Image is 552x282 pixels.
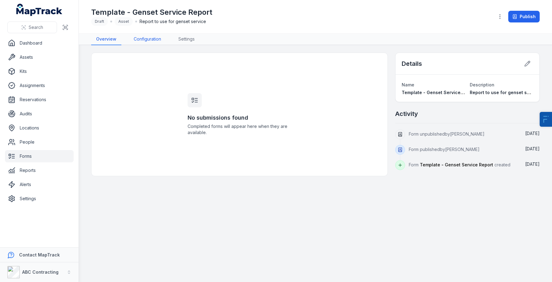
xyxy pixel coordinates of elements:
span: Report to use for genset service [140,18,206,25]
a: Reservations [5,93,74,106]
a: Settings [173,34,200,45]
span: Form unpublished by [PERSON_NAME] [409,131,485,137]
a: Locations [5,122,74,134]
span: Template - Genset Service Report [402,90,476,95]
button: Search [7,22,57,33]
span: [DATE] [525,161,540,167]
button: Publish [508,11,540,22]
h2: Activity [395,109,418,118]
a: Kits [5,65,74,77]
time: 21/03/2025, 2:56:08 pm [525,161,540,167]
a: Settings [5,193,74,205]
a: Reports [5,164,74,177]
span: Description [470,82,494,87]
a: Forms [5,150,74,162]
strong: Contact MapTrack [19,252,60,257]
span: [DATE] [525,146,540,151]
a: MapTrack [16,4,63,16]
a: Configuration [129,34,166,45]
span: [DATE] [525,131,540,136]
span: Name [402,82,414,87]
a: Assets [5,51,74,63]
time: 30/05/2025, 4:24:31 pm [525,131,540,136]
a: Overview [91,34,121,45]
span: Completed forms will appear here when they are available. [188,123,291,136]
a: Alerts [5,178,74,191]
a: People [5,136,74,148]
span: Search [29,24,43,30]
div: Asset [115,17,133,26]
a: Audits [5,108,74,120]
span: Form published by [PERSON_NAME] [409,147,480,152]
span: Form created [409,162,510,167]
div: Draft [91,17,108,26]
h3: No submissions found [188,113,291,122]
a: Dashboard [5,37,74,49]
h1: Template - Genset Service Report [91,7,212,17]
strong: ABC Contracting [22,269,59,275]
span: Template - Genset Service Report [420,162,493,167]
a: Assignments [5,79,74,92]
h2: Details [402,59,422,68]
time: 22/05/2025, 11:49:14 am [525,146,540,151]
span: Report to use for genset service [470,90,541,95]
